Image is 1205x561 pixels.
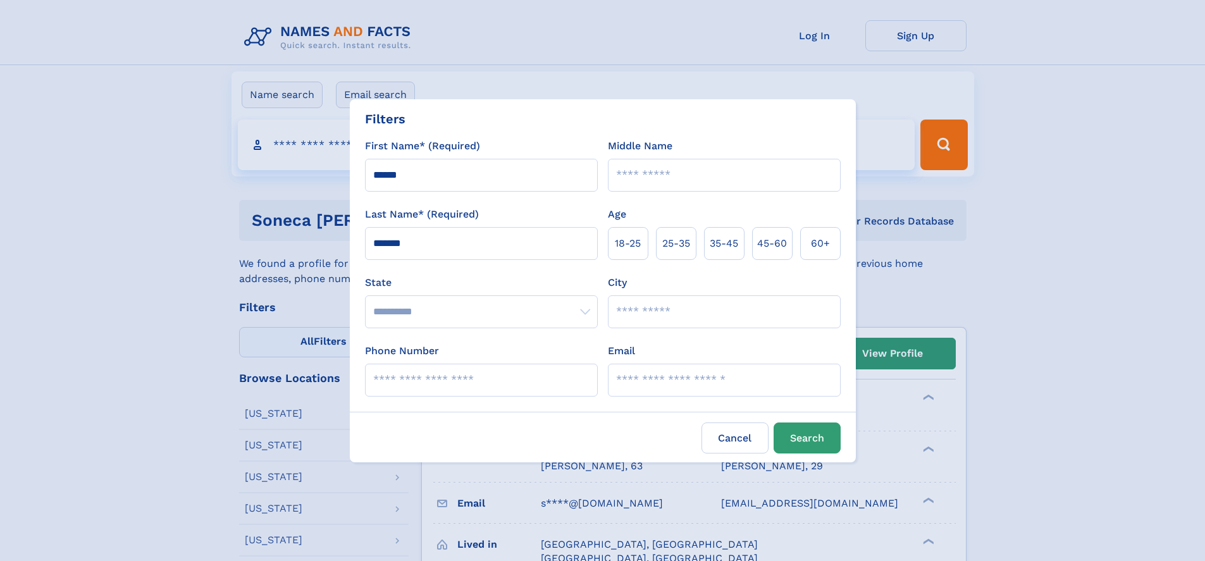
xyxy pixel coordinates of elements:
label: City [608,275,627,290]
label: Phone Number [365,343,439,359]
label: Last Name* (Required) [365,207,479,222]
label: State [365,275,598,290]
label: Age [608,207,626,222]
button: Search [774,422,841,453]
label: Email [608,343,635,359]
div: Filters [365,109,405,128]
span: 18‑25 [615,236,641,251]
span: 45‑60 [757,236,787,251]
span: 25‑35 [662,236,690,251]
span: 60+ [811,236,830,251]
span: 35‑45 [710,236,738,251]
label: First Name* (Required) [365,139,480,154]
label: Cancel [701,422,769,453]
label: Middle Name [608,139,672,154]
